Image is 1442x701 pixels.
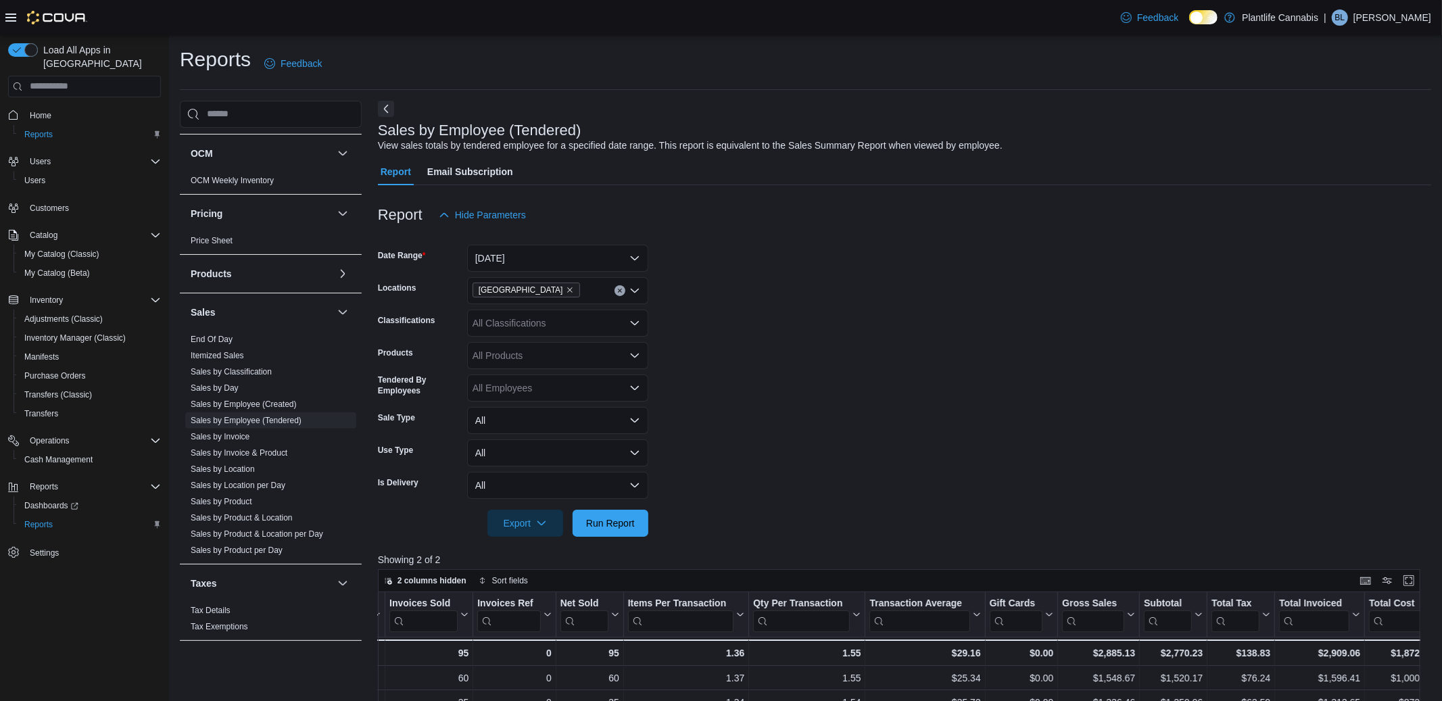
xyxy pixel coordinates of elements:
a: Feedback [1115,4,1184,31]
a: Sales by Classification [191,367,272,377]
button: Reports [14,125,166,144]
button: Transfers (Classic) [14,385,166,404]
span: Reports [19,516,161,533]
a: OCM Weekly Inventory [191,176,274,185]
span: Customers [30,203,69,214]
span: Tax Exemptions [191,621,248,632]
button: Inventory [3,291,166,310]
button: Net Sold [560,597,619,631]
button: Operations [24,433,75,449]
a: Purchase Orders [19,368,91,384]
span: Feedback [281,57,322,70]
div: Total Tax [1211,597,1259,631]
div: Total Invoiced [1279,597,1349,610]
div: [PERSON_NAME] [274,670,381,686]
div: $138.83 [1211,645,1270,661]
button: Users [3,152,166,171]
button: Products [335,266,351,282]
button: Keyboard shortcuts [1357,573,1374,589]
a: Customers [24,200,74,216]
h3: Pricing [191,207,222,220]
button: Gift Cards [989,597,1053,631]
button: Inventory Manager (Classic) [14,329,166,347]
button: [DATE] [467,245,648,272]
span: Users [30,156,51,167]
a: Transfers [19,406,64,422]
a: Transfers (Classic) [19,387,97,403]
button: Reports [14,515,166,534]
div: Invoices Ref [477,597,540,631]
div: Items Per Transaction [627,597,734,610]
div: Qty Per Transaction [753,597,850,631]
div: Transaction Average [869,597,969,631]
a: Sales by Employee (Tendered) [191,416,302,425]
button: Users [24,153,56,170]
div: Pricing [180,233,362,254]
button: Home [3,105,166,125]
span: Purchase Orders [24,370,86,381]
a: Sales by Employee (Created) [191,400,297,409]
span: Reports [24,129,53,140]
div: $76.24 [1211,670,1270,686]
div: $1,000.18 [1369,670,1433,686]
button: Reports [3,477,166,496]
span: Manifests [19,349,161,365]
button: Products [191,267,332,281]
div: $1,872.36 [1369,645,1433,661]
a: Sales by Invoice & Product [191,448,287,458]
span: Reports [24,519,53,530]
button: Operations [3,431,166,450]
button: Transfers [14,404,166,423]
span: Dashboards [24,500,78,511]
button: Export [487,510,563,537]
button: Taxes [335,575,351,591]
a: Reports [19,516,58,533]
div: $0.00 [989,645,1053,661]
button: Display options [1379,573,1395,589]
button: Invoices Ref [477,597,551,631]
button: 2 columns hidden [379,573,472,589]
span: Inventory Manager (Classic) [24,333,126,343]
div: Transaction Average [869,597,969,610]
div: 95 [560,645,619,661]
h3: Sales [191,306,216,319]
button: Hide Parameters [433,201,531,228]
span: OCM Weekly Inventory [191,175,274,186]
h3: OCM [191,147,213,160]
a: Tax Details [191,606,231,615]
button: Pricing [191,207,332,220]
div: Total Cost [1369,597,1422,631]
button: My Catalog (Beta) [14,264,166,283]
span: Sales by Location per Day [191,480,285,491]
div: 1.55 [753,645,861,661]
div: Qty Per Transaction [753,597,850,610]
h3: Taxes [191,577,217,590]
div: Total Invoiced [1279,597,1349,631]
button: Items Per Transaction [627,597,744,631]
a: Sales by Product & Location per Day [191,529,323,539]
button: All [467,472,648,499]
span: Adjustments (Classic) [19,311,161,327]
button: Catalog [3,226,166,245]
span: My Catalog (Classic) [19,246,161,262]
div: Total Cost [1369,597,1422,610]
span: My Catalog (Classic) [24,249,99,260]
span: Feedback [1137,11,1178,24]
div: Taxes [180,602,362,640]
a: End Of Day [191,335,233,344]
button: Catalog [24,227,63,243]
div: OCM [180,172,362,194]
h3: Sales by Employee (Tendered) [378,122,581,139]
a: Home [24,107,57,124]
div: 95 [389,645,468,661]
h1: Reports [180,46,251,73]
div: Sales [180,331,362,564]
a: Inventory Manager (Classic) [19,330,131,346]
p: [PERSON_NAME] [1353,9,1431,26]
span: Users [24,175,45,186]
div: 1.36 [627,645,744,661]
a: Users [19,172,51,189]
a: Price Sheet [191,236,233,245]
span: Sales by Invoice [191,431,249,442]
a: Sales by Product [191,497,252,506]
